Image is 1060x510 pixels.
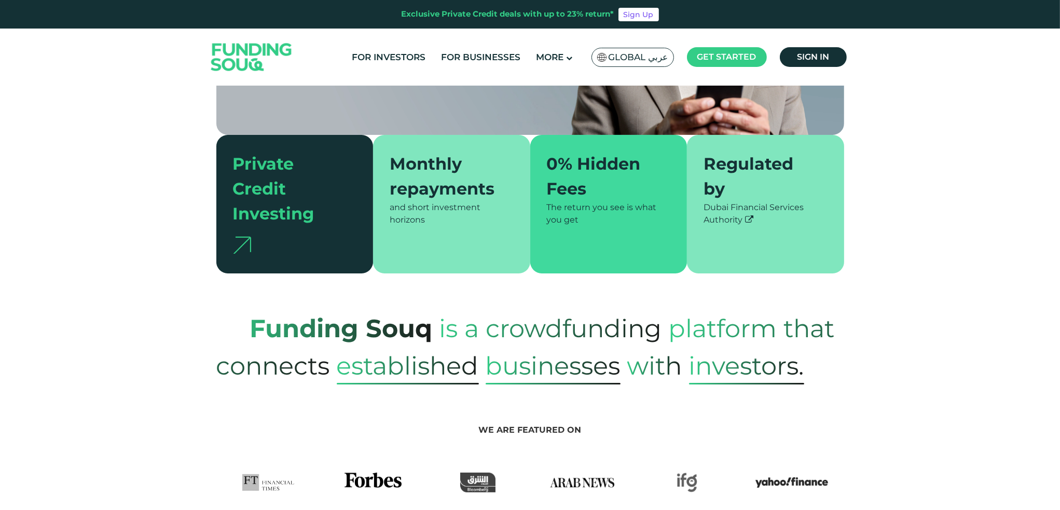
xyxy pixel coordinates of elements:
[233,151,345,226] div: Private Credit Investing
[390,201,514,226] div: and short investment horizons
[780,47,847,67] a: Sign in
[677,473,697,492] img: IFG Logo
[402,8,614,20] div: Exclusive Private Credit deals with up to 23% return*
[242,473,295,492] img: FTLogo Logo
[704,201,828,226] div: Dubai Financial Services Authority
[201,31,302,84] img: Logo
[486,347,621,384] span: Businesses
[390,151,501,201] div: Monthly repayments
[597,53,607,62] img: SA Flag
[546,473,618,492] img: Arab News Logo
[547,151,658,201] div: 0% Hidden Fees
[697,52,756,62] span: Get started
[536,52,563,62] span: More
[689,347,804,384] span: Investors.
[479,425,582,435] span: We are featured on
[704,151,815,201] div: Regulated by
[345,473,402,492] img: Forbes Logo
[547,201,671,226] div: The return you see is what you get
[337,347,479,384] span: established
[216,303,835,391] span: platform that connects
[627,340,682,391] span: with
[755,473,828,492] img: Yahoo Finance Logo
[609,51,668,63] span: Global عربي
[797,52,829,62] span: Sign in
[233,237,251,254] img: arrow
[349,49,428,66] a: For Investors
[618,8,659,21] a: Sign Up
[438,49,523,66] a: For Businesses
[250,313,433,343] strong: Funding Souq
[460,473,495,492] img: Asharq Business Logo
[439,303,662,354] span: is a crowdfunding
